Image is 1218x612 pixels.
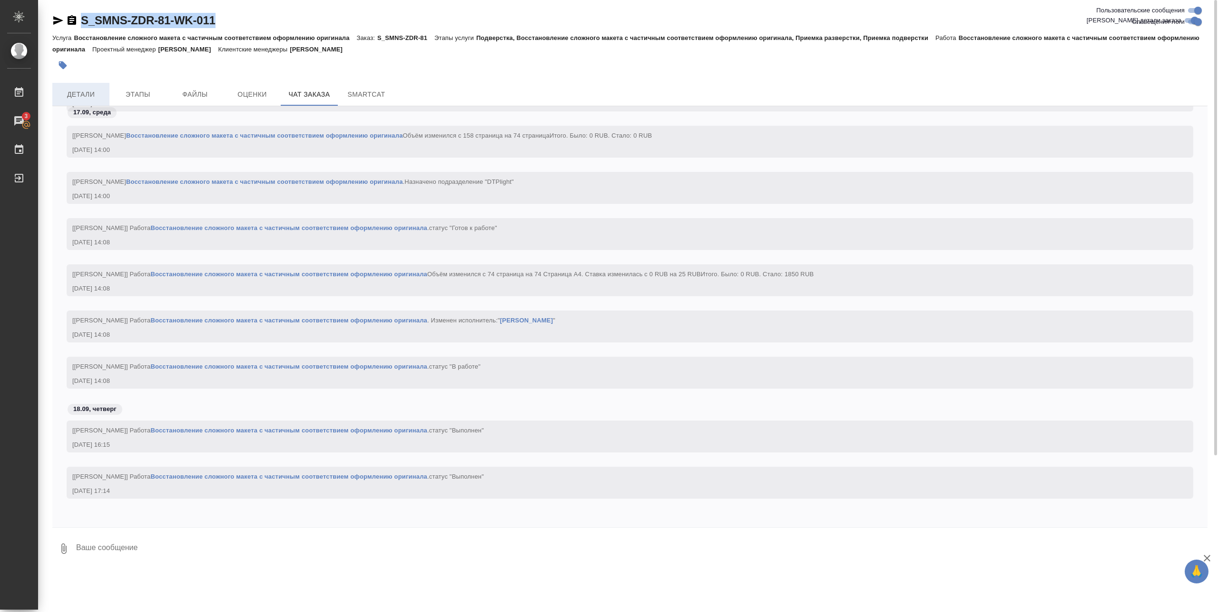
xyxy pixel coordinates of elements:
[290,46,350,53] p: [PERSON_NAME]
[150,473,427,480] a: Восстановление сложного макета с частичным соответствием оформлению оригинала
[498,317,555,324] span: " "
[434,34,476,41] p: Этапы услуги
[72,224,497,231] span: [[PERSON_NAME]] Работа .
[72,132,652,139] span: [[PERSON_NAME] Объём изменился с 158 страница на 74 страница
[218,46,290,53] p: Клиентские менеджеры
[357,34,377,41] p: Заказ:
[229,89,275,100] span: Оценки
[172,89,218,100] span: Файлы
[2,109,36,133] a: 3
[52,34,74,41] p: Услуга
[150,224,427,231] a: Восстановление сложного макета с частичным соответствием оформлению оригинала
[72,427,484,434] span: [[PERSON_NAME]] Работа .
[1087,16,1181,25] span: [PERSON_NAME] детали заказа
[72,376,1160,386] div: [DATE] 14:08
[115,89,161,100] span: Этапы
[476,34,935,41] p: Подверстка, Восстановление сложного макета с частичным соответствием оформлению оригинала, Приемк...
[429,427,484,434] span: статус "Выполнен"
[377,34,434,41] p: S_SMNS-ZDR-81
[344,89,389,100] span: SmartCat
[73,404,117,414] p: 18.09, четверг
[72,363,481,370] span: [[PERSON_NAME]] Работа .
[150,317,427,324] a: Восстановление сложного макета с частичным соответствием оформлению оригинала
[66,15,78,26] button: Скопировать ссылку
[92,46,158,53] p: Проектный менеджер
[1189,562,1205,582] span: 🙏
[72,145,1160,155] div: [DATE] 14:00
[150,363,427,370] a: Восстановление сложного макета с частичным соответствием оформлению оригинала
[73,108,111,117] p: 17.09, среда
[81,14,216,27] a: S_SMNS-ZDR-81-WK-011
[1096,6,1185,15] span: Пользовательские сообщения
[72,330,1160,340] div: [DATE] 14:08
[72,191,1160,201] div: [DATE] 14:00
[429,363,481,370] span: статус "В работе"
[500,317,553,324] a: [PERSON_NAME]
[404,178,514,185] span: Назначено подразделение "DTPlight"
[286,89,332,100] span: Чат заказа
[935,34,959,41] p: Работа
[550,132,652,139] span: Итого. Было: 0 RUB. Стало: 0 RUB
[701,271,814,278] span: Итого. Было: 0 RUB. Стало: 1850 RUB
[126,132,403,139] a: Восстановление сложного макета с частичным соответствием оформлению оригинала
[52,15,64,26] button: Скопировать ссылку для ЯМессенджера
[72,317,555,324] span: [[PERSON_NAME]] Работа . Изменен исполнитель:
[52,55,73,76] button: Добавить тэг
[58,89,104,100] span: Детали
[72,486,1160,496] div: [DATE] 17:14
[74,34,356,41] p: Восстановление сложного макета с частичным соответствием оформлению оригинала
[72,271,814,278] span: [[PERSON_NAME]] Работа Объём изменился c 74 страница на 74 Страница А4. Ставка изменилась c 0 RUB...
[429,473,484,480] span: статус "Выполнен"
[150,427,427,434] a: Восстановление сложного макета с частичным соответствием оформлению оригинала
[1185,560,1208,583] button: 🙏
[72,284,1160,293] div: [DATE] 14:08
[1132,17,1185,27] span: Оповещения-логи
[158,46,218,53] p: [PERSON_NAME]
[126,178,403,185] a: Восстановление сложного макета с частичным соответствием оформлению оригинала
[150,271,427,278] a: Восстановление сложного макета с частичным соответствием оформлению оригинала
[19,111,33,121] span: 3
[72,473,484,480] span: [[PERSON_NAME]] Работа .
[429,224,497,231] span: статус "Готов к работе"
[72,440,1160,450] div: [DATE] 16:15
[72,178,514,185] span: [[PERSON_NAME] .
[72,238,1160,247] div: [DATE] 14:08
